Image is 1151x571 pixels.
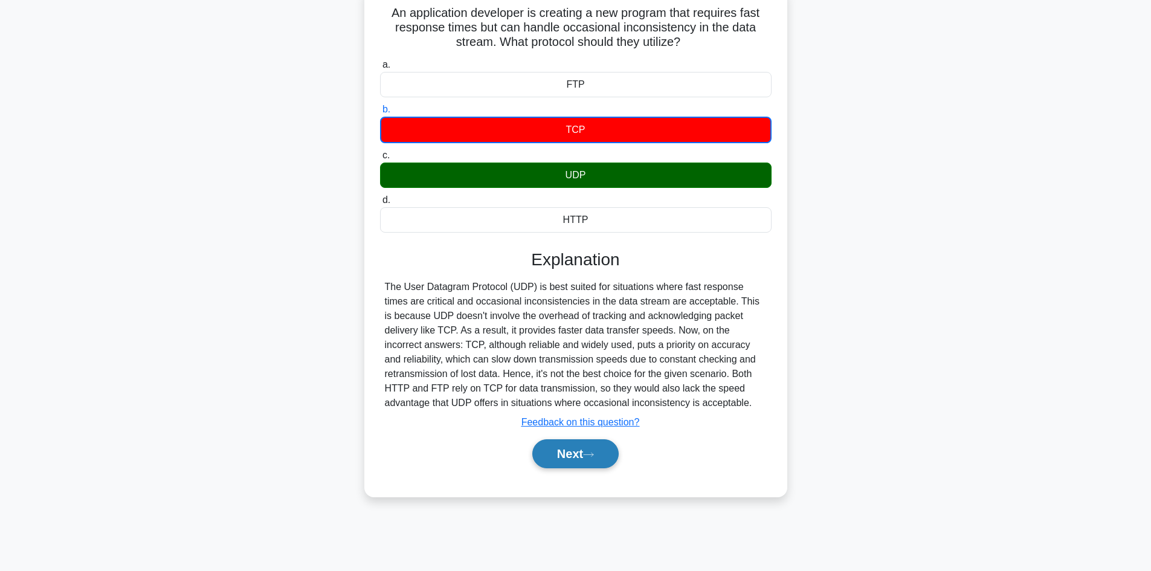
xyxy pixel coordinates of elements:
div: UDP [380,163,772,188]
div: HTTP [380,207,772,233]
span: a. [382,59,390,69]
div: FTP [380,72,772,97]
span: b. [382,104,390,114]
div: The User Datagram Protocol (UDP) is best suited for situations where fast response times are crit... [385,280,767,410]
div: TCP [380,117,772,143]
a: Feedback on this question? [521,417,640,427]
span: d. [382,195,390,205]
h5: An application developer is creating a new program that requires fast response times but can hand... [379,5,773,50]
h3: Explanation [387,250,764,270]
button: Next [532,439,619,468]
span: c. [382,150,390,160]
